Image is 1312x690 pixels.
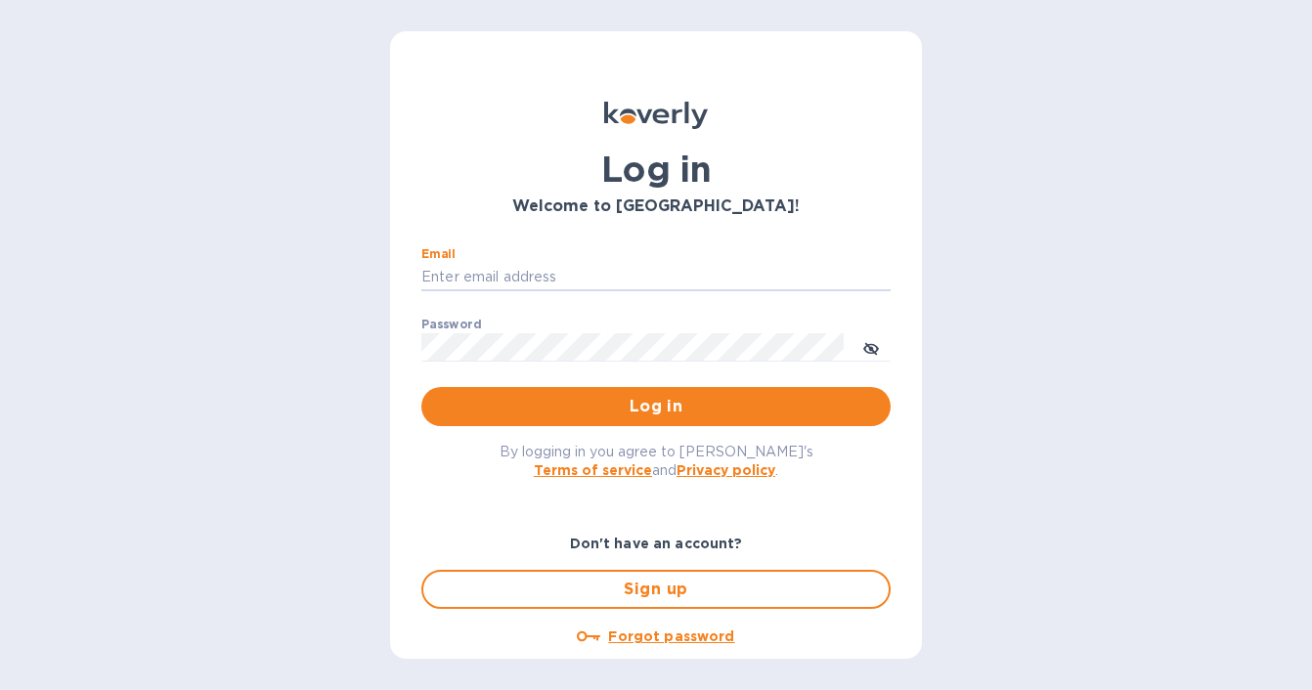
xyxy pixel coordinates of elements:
h3: Welcome to [GEOGRAPHIC_DATA]! [421,197,891,216]
label: Password [421,319,481,330]
button: toggle password visibility [852,327,891,367]
button: Log in [421,387,891,426]
span: Sign up [439,578,873,601]
button: Sign up [421,570,891,609]
h1: Log in [421,149,891,190]
b: Don't have an account? [570,536,743,551]
img: Koverly [604,102,708,129]
span: Log in [437,395,875,418]
label: Email [421,248,456,260]
a: Privacy policy [677,462,775,478]
input: Enter email address [421,263,891,292]
u: Forgot password [608,628,734,644]
span: By logging in you agree to [PERSON_NAME]'s and . [500,444,813,478]
a: Terms of service [534,462,652,478]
